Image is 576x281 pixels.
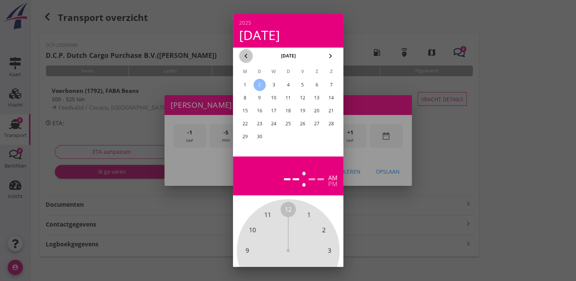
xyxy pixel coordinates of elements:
[296,105,308,117] button: 19
[310,65,324,78] th: Z
[268,79,280,91] button: 3
[296,118,308,130] button: 26
[311,79,323,91] button: 6
[245,246,249,255] span: 9
[296,92,308,104] button: 12
[311,118,323,130] button: 27
[253,92,265,104] button: 9
[239,20,337,26] div: 2025
[251,267,254,276] span: 8
[253,105,265,117] button: 16
[283,163,300,189] div: --
[311,105,323,117] button: 20
[239,92,251,104] button: 8
[325,105,337,117] button: 21
[282,92,294,104] button: 11
[239,29,337,42] div: [DATE]
[253,131,265,143] button: 30
[300,163,308,189] span: :
[285,205,292,214] span: 12
[268,105,280,117] button: 17
[253,118,265,130] button: 23
[264,210,271,219] span: 11
[281,65,295,78] th: D
[325,79,337,91] button: 7
[282,105,294,117] button: 18
[252,65,266,78] th: D
[238,65,252,78] th: M
[278,50,298,62] button: [DATE]
[326,51,335,61] i: chevron_right
[322,267,325,276] span: 4
[328,181,337,187] div: pm
[325,118,337,130] button: 28
[282,79,294,91] button: 4
[239,131,251,143] button: 29
[268,92,280,104] button: 10
[249,225,256,235] span: 10
[239,118,251,130] button: 22
[282,118,294,130] button: 25
[327,246,331,255] span: 3
[296,79,308,91] button: 5
[295,65,309,78] th: V
[268,118,280,130] button: 24
[267,65,281,78] th: W
[241,51,251,61] i: chevron_left
[239,79,251,91] button: 1
[328,175,337,181] div: am
[324,65,338,78] th: Z
[325,92,337,104] button: 14
[311,92,323,104] button: 13
[322,225,325,235] span: 2
[307,210,310,219] span: 1
[308,163,325,189] div: --
[239,105,251,117] button: 15
[253,79,265,91] button: 2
